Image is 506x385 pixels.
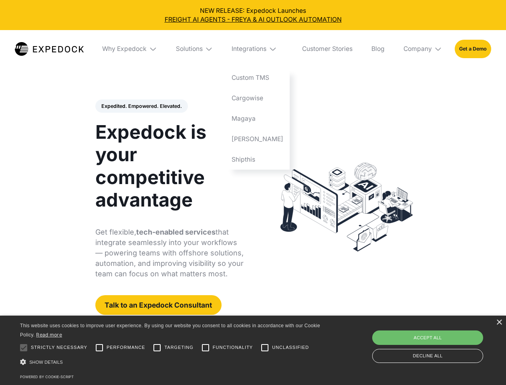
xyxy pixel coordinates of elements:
[403,45,432,53] div: Company
[373,298,506,385] iframe: Chat Widget
[102,45,147,53] div: Why Expedock
[31,344,87,351] span: Strictly necessary
[36,332,62,338] a: Read more
[232,45,266,53] div: Integrations
[164,344,193,351] span: Targeting
[96,30,163,68] div: Why Expedock
[95,227,244,279] p: Get flexible, that integrate seamlessly into your workflows — powering teams with offshore soluti...
[20,323,320,338] span: This website uses cookies to improve user experience. By using our website you consent to all coo...
[226,108,290,129] a: Magaya
[296,30,359,68] a: Customer Stories
[95,295,222,315] a: Talk to an Expedock Consultant
[272,344,309,351] span: Unclassified
[6,15,500,24] a: FREIGHT AI AGENTS - FREYA & AI OUTLOOK AUTOMATION
[169,30,219,68] div: Solutions
[455,40,491,58] a: Get a Demo
[20,357,323,368] div: Show details
[226,88,290,109] a: Cargowise
[6,6,500,24] div: NEW RELEASE: Expedock Launches
[29,360,63,365] span: Show details
[397,30,448,68] div: Company
[95,121,244,211] h1: Expedock is your competitive advantage
[20,375,74,379] a: Powered by cookie-script
[226,68,290,170] nav: Integrations
[213,344,253,351] span: Functionality
[136,228,216,236] strong: tech-enabled services
[226,68,290,88] a: Custom TMS
[226,149,290,170] a: Shipthis
[107,344,145,351] span: Performance
[226,129,290,149] a: [PERSON_NAME]
[176,45,203,53] div: Solutions
[365,30,391,68] a: Blog
[226,30,290,68] div: Integrations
